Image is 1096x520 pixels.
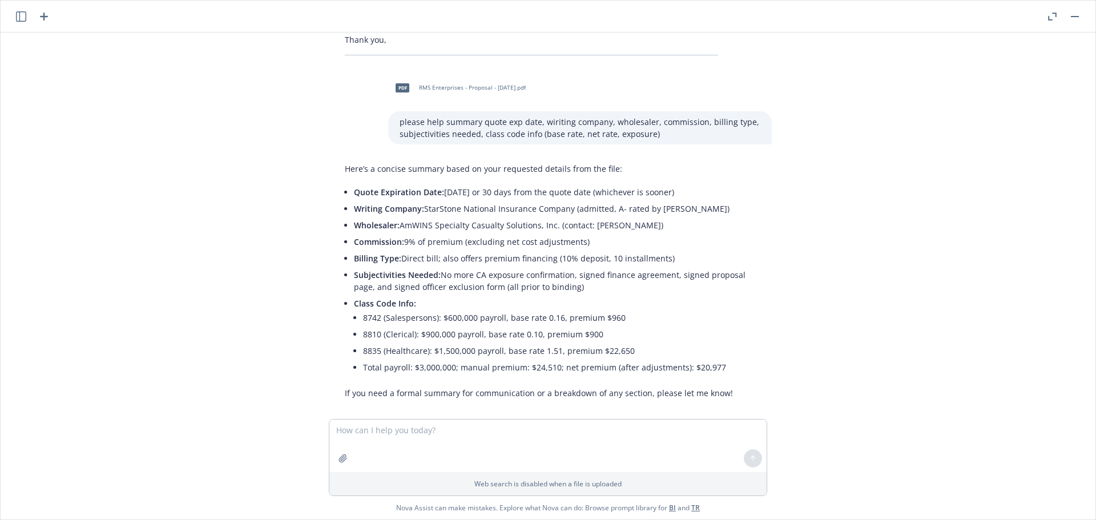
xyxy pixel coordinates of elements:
li: AmWINS Specialty Casualty Solutions, Inc. (contact: [PERSON_NAME]) [354,217,760,233]
p: please help summary quote exp date, wiriting company, wholesaler, commission, billing type, subje... [400,116,760,140]
span: Quote Expiration Date: [354,187,444,197]
a: BI [669,503,676,513]
span: Commission: [354,236,404,247]
span: Wholesaler: [354,220,400,231]
span: Writing Company: [354,203,424,214]
span: pdf [396,83,409,92]
li: 8742 (Salespersons): $600,000 payroll, base rate 0.16, premium $960 [363,309,760,326]
li: No more CA exposure confirmation, signed finance agreement, signed proposal page, and signed offi... [354,267,760,295]
p: If you need a formal summary for communication or a breakdown of any section, please let me know! [345,387,760,399]
li: [DATE] or 30 days from the quote date (whichever is sooner) [354,184,760,200]
span: RMS Enterprises - Proposal - [DATE].pdf [419,84,526,91]
li: Direct bill; also offers premium financing (10% deposit, 10 installments) [354,250,760,267]
span: Nova Assist can make mistakes. Explore what Nova can do: Browse prompt library for and [396,496,700,519]
span: Subjectivities Needed: [354,269,441,280]
li: 8810 (Clerical): $900,000 payroll, base rate 0.10, premium $900 [363,326,760,342]
p: Thank you, [345,34,718,46]
span: Billing Type: [354,253,401,264]
li: Total payroll: $3,000,000; manual premium: $24,510; net premium (after adjustments): $20,977 [363,359,760,376]
li: StarStone National Insurance Company (admitted, A- rated by [PERSON_NAME]) [354,200,760,217]
li: 9% of premium (excluding net cost adjustments) [354,233,760,250]
p: Web search is disabled when a file is uploaded [336,479,760,489]
span: Class Code Info: [354,298,416,309]
p: Here’s a concise summary based on your requested details from the file: [345,163,760,175]
li: 8835 (Healthcare): $1,500,000 payroll, base rate 1.51, premium $22,650 [363,342,760,359]
a: TR [691,503,700,513]
div: pdfRMS Enterprises - Proposal - [DATE].pdf [388,74,528,102]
